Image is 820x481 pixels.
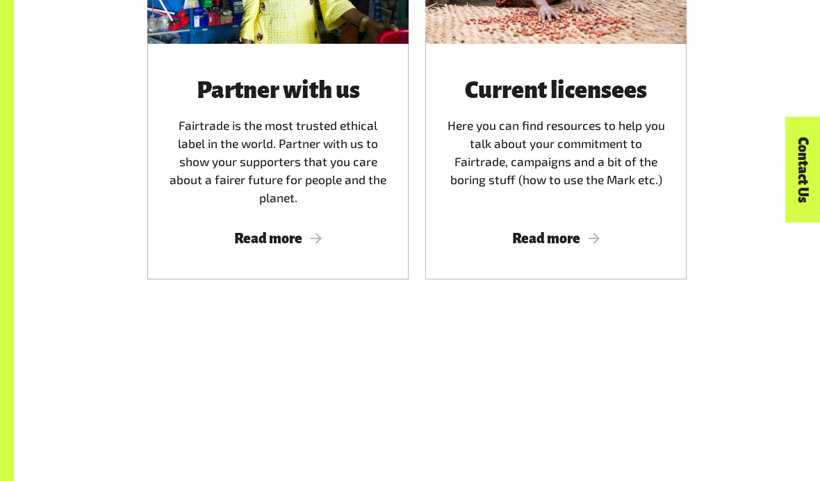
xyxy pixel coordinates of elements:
div: Fairtrade is the most trusted ethical label in the world. Partner with us to show your supporters... [164,77,392,206]
h3: Current licensees [442,77,670,103]
div: Here you can find resources to help you talk about your commitment to Fairtrade, campaigns and a ... [442,77,670,206]
span: Read more [442,231,670,246]
span: Read more [164,231,392,246]
h3: Partner with us [164,77,392,103]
